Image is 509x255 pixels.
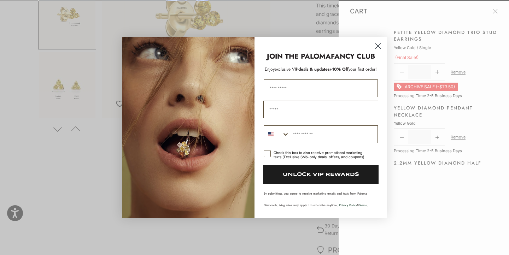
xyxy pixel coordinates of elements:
span: + your first order! [329,66,377,72]
a: Privacy Policy [339,203,357,207]
span: exclusive VIP [275,66,298,72]
img: Loading... [122,37,255,218]
input: Phone Number [289,126,378,143]
span: Enjoy [265,66,275,72]
button: Search Countries [264,126,289,143]
strong: FANCY CLUB [331,51,375,61]
button: UNLOCK VIP REWARDS [263,165,379,184]
div: Check this box to also receive promotional marketing texts (Exclusive SMS-only deals, offers, and... [274,150,369,159]
p: By submitting, you agree to receive marketing emails and texts from Paloma Diamonds. Msg rates ma... [264,191,378,207]
span: & . [339,203,368,207]
span: 10% Off [332,66,349,72]
a: Terms [359,203,367,207]
strong: JOIN THE PALOMA [267,51,331,61]
input: Email [263,101,378,118]
img: United States [268,131,274,137]
input: First Name [264,79,378,97]
button: Close dialog [372,40,384,52]
span: deals & updates [275,66,329,72]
